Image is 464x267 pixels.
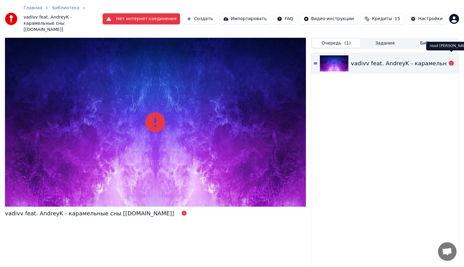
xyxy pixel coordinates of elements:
[183,13,217,24] button: Создать
[360,39,409,48] button: Задания
[395,16,400,22] span: 15
[103,13,180,24] button: Нет интернет-соединения
[409,39,458,48] button: Библиотека
[273,13,297,24] button: FAQ
[312,39,360,48] button: Очередь
[360,13,404,24] button: Кредиты15
[418,16,443,22] div: Настройки
[5,13,17,25] img: youka
[24,14,103,33] span: vadivv feat. AndreyK - карамельные сны [[DOMAIN_NAME]]
[300,13,358,24] button: Видео-инструкции
[5,209,174,218] div: vadivv feat. AndreyK - карамельные сны [[DOMAIN_NAME]]
[372,16,392,22] span: Кредиты
[52,5,79,11] a: Библиотека
[407,13,447,24] button: Настройки
[344,40,351,46] span: ( 1 )
[24,5,42,11] a: Главная
[219,13,271,24] button: Импортировать
[24,5,103,33] nav: breadcrumb
[438,242,457,261] div: Открытый чат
